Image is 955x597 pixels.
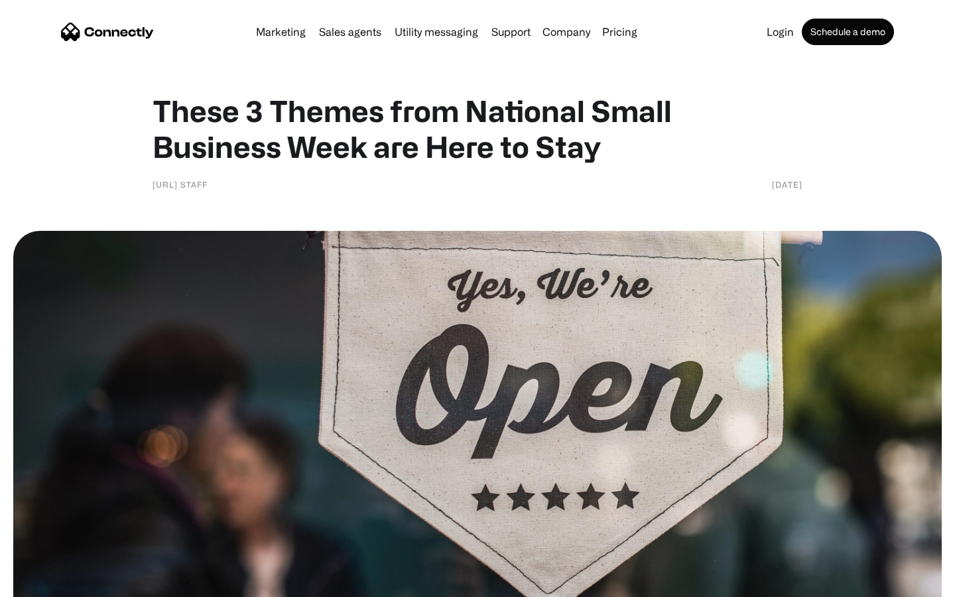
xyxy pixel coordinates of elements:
[802,19,894,45] a: Schedule a demo
[13,574,80,592] aside: Language selected: English
[389,27,483,37] a: Utility messaging
[542,23,590,41] div: Company
[314,27,387,37] a: Sales agents
[153,178,208,191] div: [URL] Staff
[153,93,802,165] h1: These 3 Themes from National Small Business Week are Here to Stay
[597,27,643,37] a: Pricing
[27,574,80,592] ul: Language list
[772,178,802,191] div: [DATE]
[251,27,311,37] a: Marketing
[486,27,536,37] a: Support
[761,27,799,37] a: Login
